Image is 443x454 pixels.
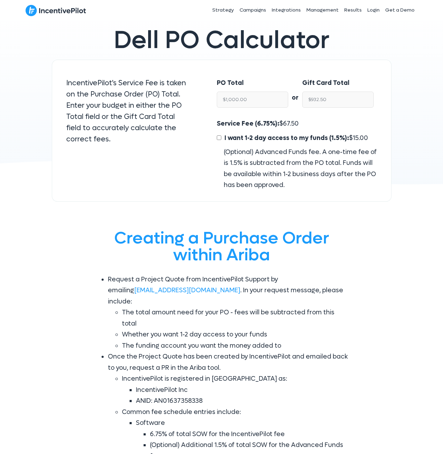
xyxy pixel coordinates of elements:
a: Campaigns [237,1,269,19]
input: I want 1-2 day access to my funds (1.5%):$15.00 [217,135,221,140]
div: or [288,78,302,104]
nav: Header Menu [161,1,418,19]
span: 15.00 [353,134,368,142]
a: [EMAIL_ADDRESS][DOMAIN_NAME] [134,286,240,294]
li: 6.75% of total SOW for the IncentivePilot fee [150,429,349,440]
div: (Optional) Advanced Funds fee. A one-time fee of is 1.5% is subtracted from the PO total. Funds w... [217,147,377,191]
a: Login [365,1,382,19]
div: $ [217,118,377,191]
label: PO Total [217,78,244,89]
span: $ [223,134,368,142]
a: Integrations [269,1,304,19]
span: Dell PO Calculator [114,24,330,56]
a: Strategy [209,1,237,19]
li: Whether you want 1-2 day access to your funds [122,329,349,340]
span: 67.50 [283,120,299,128]
li: IncentivePilot is registered in [GEOGRAPHIC_DATA] as: [122,373,349,407]
a: Management [304,1,341,19]
li: Request a Project Quote from IncentivePilot Support by emailing . In your request message, please... [108,274,349,352]
span: I want 1-2 day access to my funds (1.5%): [224,134,349,142]
a: Get a Demo [382,1,417,19]
p: IncentivePilot's Service Fee is taken on the Purchase Order (PO) Total. Enter your budget in eith... [66,78,189,145]
li: The funding account you want the money added to [122,340,349,352]
li: ANID: AN01637358338 [136,395,349,407]
span: Creating a Purchase Order within Ariba [114,227,329,266]
img: IncentivePilot [26,5,86,16]
span: Service Fee (6.75%): [217,120,279,128]
li: IncentivePilot Inc [136,385,349,396]
li: The total amount need for your PO - fees will be subtracted from this total [122,307,349,329]
a: Results [341,1,365,19]
label: Gift Card Total [302,78,349,89]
